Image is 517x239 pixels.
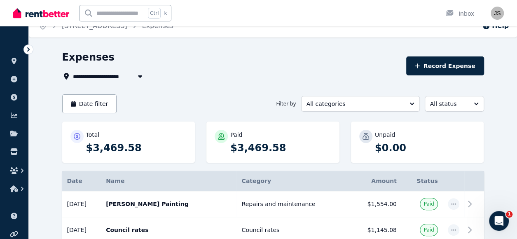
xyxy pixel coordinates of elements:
[164,10,167,16] span: k
[62,171,101,191] th: Date
[62,51,115,64] h1: Expenses
[148,8,161,19] span: Ctrl
[375,131,395,139] p: Unpaid
[491,7,504,20] img: Jacqui Symonds
[101,171,236,191] th: Name
[106,226,232,234] p: Council rates
[506,211,512,218] span: 1
[423,227,434,233] span: Paid
[13,7,69,19] img: RentBetter
[402,171,443,191] th: Status
[230,131,242,139] p: Paid
[430,100,467,108] span: All status
[62,191,101,217] td: [DATE]
[86,141,187,155] p: $3,469.58
[445,9,474,18] div: Inbox
[106,200,232,208] p: [PERSON_NAME] Painting
[425,96,484,112] button: All status
[406,56,484,75] button: Record Expense
[375,141,476,155] p: $0.00
[350,191,402,217] td: $1,554.00
[230,141,331,155] p: $3,469.58
[86,131,100,139] p: Total
[236,171,349,191] th: Category
[62,94,117,113] button: Date filter
[236,191,349,217] td: Repairs and maintenance
[489,211,509,231] iframe: Intercom live chat
[306,100,403,108] span: All categories
[276,101,296,107] span: Filter by
[301,96,420,112] button: All categories
[350,171,402,191] th: Amount
[423,201,434,207] span: Paid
